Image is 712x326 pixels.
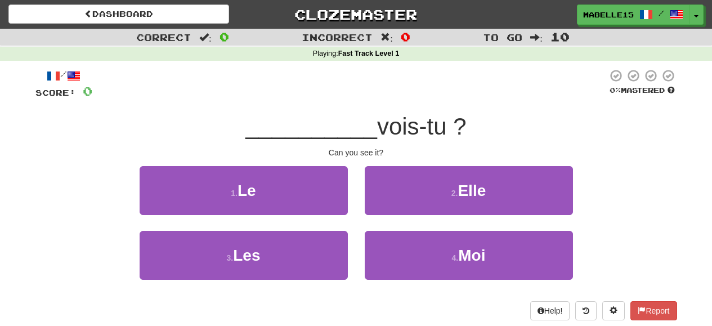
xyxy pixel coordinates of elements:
[610,86,621,95] span: 0 %
[238,182,256,199] span: Le
[630,301,677,320] button: Report
[8,5,229,24] a: Dashboard
[401,30,410,43] span: 0
[233,247,260,264] span: Les
[35,88,76,97] span: Score:
[577,5,689,25] a: MaBelle15 /
[583,10,634,20] span: MaBelle15
[83,84,92,98] span: 0
[140,166,348,215] button: 1.Le
[35,69,92,83] div: /
[458,182,486,199] span: Elle
[483,32,522,43] span: To go
[659,9,664,17] span: /
[452,253,459,262] small: 4 .
[607,86,677,96] div: Mastered
[365,231,573,280] button: 4.Moi
[227,253,234,262] small: 3 .
[530,33,543,42] span: :
[338,50,400,57] strong: Fast Track Level 1
[458,247,485,264] span: Moi
[380,33,393,42] span: :
[220,30,229,43] span: 0
[451,189,458,198] small: 2 .
[530,301,570,320] button: Help!
[231,189,238,198] small: 1 .
[550,30,570,43] span: 10
[302,32,373,43] span: Incorrect
[140,231,348,280] button: 3.Les
[377,113,467,140] span: vois-tu ?
[246,5,467,24] a: Clozemaster
[35,147,677,158] div: Can you see it?
[199,33,212,42] span: :
[365,166,573,215] button: 2.Elle
[245,113,377,140] span: __________
[136,32,191,43] span: Correct
[575,301,597,320] button: Round history (alt+y)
